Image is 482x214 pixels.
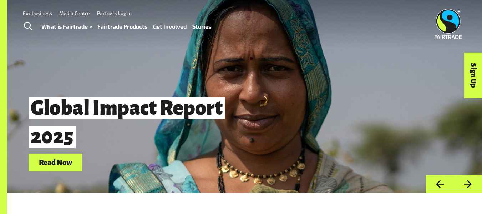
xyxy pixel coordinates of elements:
[97,21,147,32] a: Fairtrade Products
[153,21,187,32] a: Get Involved
[435,9,462,39] img: Fairtrade Australia New Zealand logo
[192,21,211,32] a: Stories
[59,10,90,16] a: Media Centre
[29,154,82,172] a: Read Now
[454,175,482,193] button: Next
[29,97,225,148] span: Global Impact Report 2025
[426,175,454,193] button: Previous
[97,10,132,16] a: Partners Log In
[19,18,37,35] a: Toggle Search
[23,10,52,16] a: For business
[41,21,92,32] a: What is Fairtrade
